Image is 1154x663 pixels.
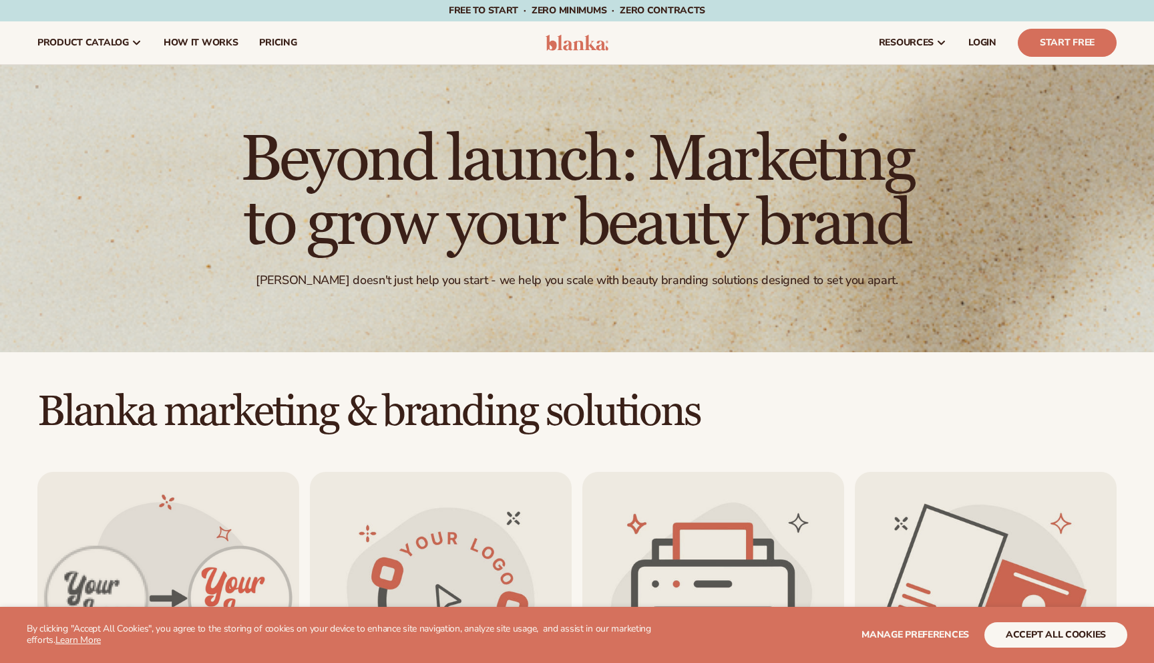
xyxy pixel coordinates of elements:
img: logo [546,35,609,51]
span: LOGIN [968,37,996,48]
span: Free to start · ZERO minimums · ZERO contracts [449,4,705,17]
a: pricing [248,21,307,64]
button: accept all cookies [984,622,1127,648]
span: How It Works [164,37,238,48]
a: resources [868,21,958,64]
p: By clicking "Accept All Cookies", you agree to the storing of cookies on your device to enhance s... [27,624,685,646]
a: Learn More [55,634,101,646]
a: product catalog [27,21,153,64]
span: product catalog [37,37,129,48]
a: LOGIN [958,21,1007,64]
div: [PERSON_NAME] doesn't just help you start - we help you scale with beauty branding solutions desi... [256,273,898,288]
h1: Beyond launch: Marketing to grow your beauty brand [210,128,944,257]
span: Manage preferences [861,628,969,641]
span: resources [879,37,934,48]
a: Start Free [1018,29,1117,57]
button: Manage preferences [861,622,969,648]
span: pricing [259,37,297,48]
a: How It Works [153,21,249,64]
